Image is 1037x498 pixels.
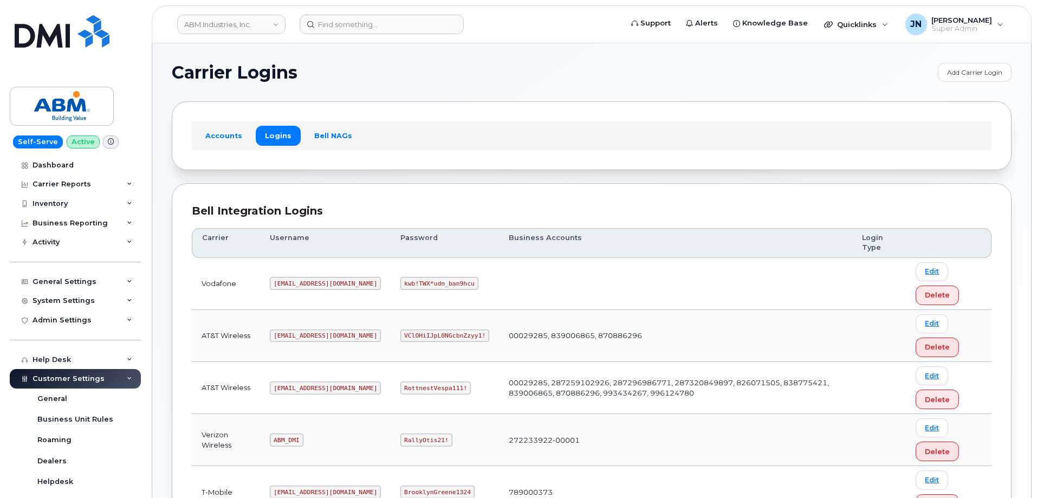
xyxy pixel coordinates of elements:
td: Verizon Wireless [192,414,260,466]
th: Password [391,228,499,258]
a: Add Carrier Login [938,63,1012,82]
code: VClOHiIJpL0NGcbnZzyy1! [400,329,489,342]
code: [EMAIL_ADDRESS][DOMAIN_NAME] [270,329,381,342]
button: Delete [916,286,959,305]
code: RottnestVespa111! [400,381,471,394]
code: [EMAIL_ADDRESS][DOMAIN_NAME] [270,277,381,290]
a: Edit [916,470,948,489]
td: AT&T Wireless [192,310,260,362]
span: Delete [925,290,950,300]
span: Delete [925,394,950,405]
code: [EMAIL_ADDRESS][DOMAIN_NAME] [270,381,381,394]
a: Bell NAGs [305,126,361,145]
th: Business Accounts [499,228,852,258]
td: Vodafone [192,258,260,310]
th: Carrier [192,228,260,258]
a: Edit [916,418,948,437]
code: kwb!TWX*udn_ban9hcu [400,277,478,290]
code: RallyOtis21! [400,434,452,447]
button: Delete [916,338,959,357]
td: 00029285, 839006865, 870886296 [499,310,852,362]
a: Logins [256,126,301,145]
button: Delete [916,442,959,461]
td: AT&T Wireless [192,362,260,414]
td: 272233922-00001 [499,414,852,466]
span: Delete [925,447,950,457]
span: Carrier Logins [172,64,297,81]
th: Username [260,228,391,258]
a: Edit [916,314,948,333]
td: 00029285, 287259102926, 287296986771, 287320849897, 826071505, 838775421, 839006865, 870886296, 9... [499,362,852,414]
a: Edit [916,262,948,281]
button: Delete [916,390,959,409]
a: Edit [916,366,948,385]
th: Login Type [852,228,906,258]
div: Bell Integration Logins [192,203,991,219]
span: Delete [925,342,950,352]
code: ABM_DMI [270,434,303,447]
a: Accounts [196,126,251,145]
